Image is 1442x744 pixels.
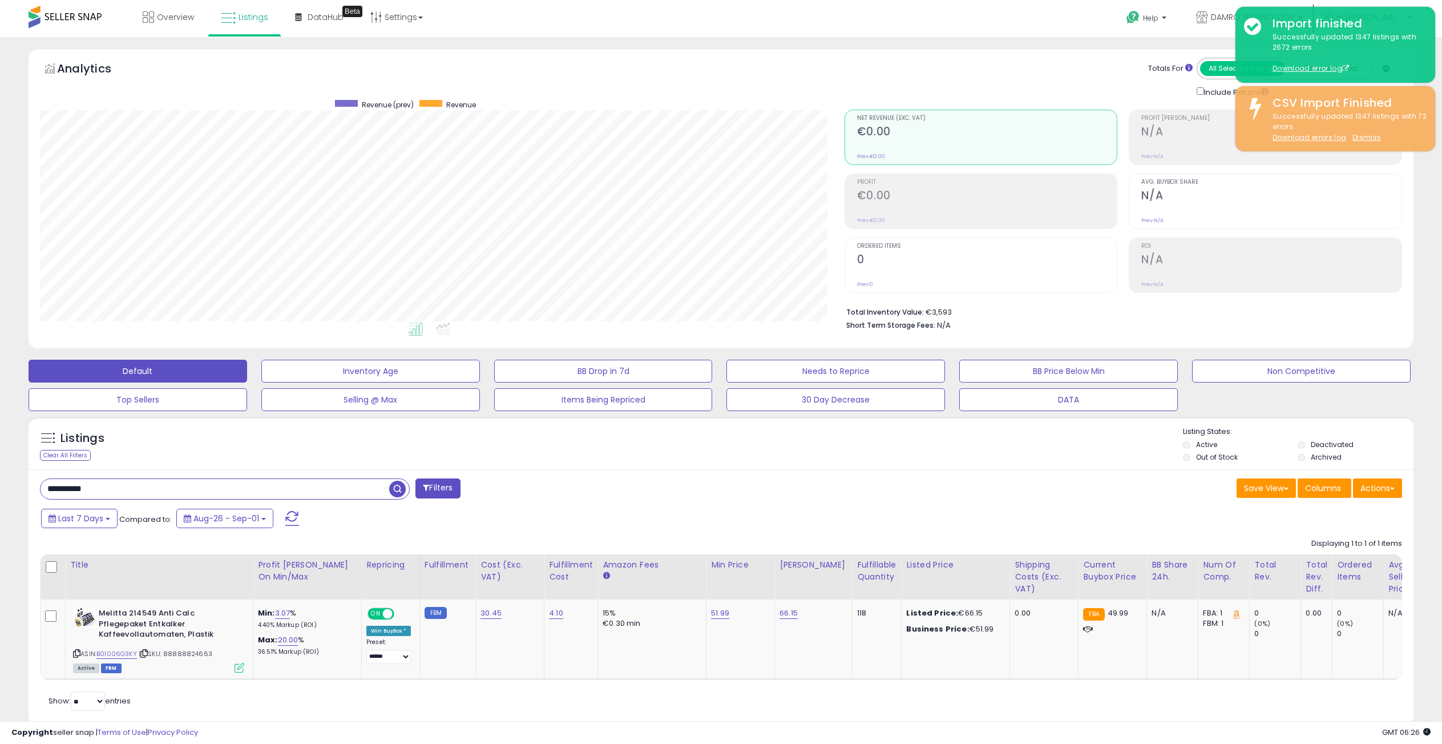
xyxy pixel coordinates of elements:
[1237,478,1296,498] button: Save View
[96,649,137,659] a: B01006G3KY
[261,360,480,383] button: Inventory Age
[603,618,697,629] div: €0.30 min
[369,609,383,619] span: ON
[857,281,873,288] small: Prev: 0
[1196,452,1238,462] label: Out of Stock
[494,360,713,383] button: BB Drop in 7d
[1264,95,1427,111] div: CSV Import Finished
[906,559,1005,571] div: Listed Price
[857,179,1117,186] span: Profit
[1148,63,1193,74] div: Totals For
[1143,13,1158,23] span: Help
[415,478,460,498] button: Filters
[857,559,896,583] div: Fulfillable Quantity
[98,727,146,738] a: Terms of Use
[1200,61,1285,76] button: All Selected Listings
[1126,10,1140,25] i: Get Help
[1337,559,1379,583] div: Ordered Items
[1311,440,1354,449] label: Deactivated
[480,608,502,619] a: 30.45
[1196,440,1217,449] label: Active
[1337,608,1383,618] div: 0
[275,608,290,619] a: 3.07
[425,559,471,571] div: Fulfillment
[119,514,172,525] span: Compared to:
[711,608,729,619] a: 51.99
[1382,727,1431,738] span: 2025-09-10 06:26 GMT
[193,513,259,524] span: Aug-26 - Sep-01
[1141,179,1401,186] span: Avg. Buybox Share
[1083,608,1104,621] small: FBA
[1388,559,1430,595] div: Avg Selling Price
[58,513,103,524] span: Last 7 Days
[73,663,99,673] span: All listings currently available for purchase on Amazon
[40,450,91,461] div: Clear All Filters
[1273,63,1349,73] a: Download error log
[726,388,945,411] button: 30 Day Decrease
[1311,538,1402,549] div: Displaying 1 to 1 of 1 items
[362,100,414,110] span: Revenue (prev)
[857,125,1117,140] h2: €0.00
[603,559,701,571] div: Amazon Fees
[1141,125,1401,140] h2: N/A
[906,624,1001,634] div: €51.99
[1337,619,1353,628] small: (0%)
[1254,608,1300,618] div: 0
[1273,132,1346,142] a: Download errors log
[857,115,1117,122] span: Net Revenue (Exc. VAT)
[1203,608,1241,618] div: FBA: 1
[857,608,892,618] div: 118
[425,607,447,619] small: FBM
[1211,11,1295,23] span: DAMRO TECHNOLOGY
[857,253,1117,268] h2: 0
[1141,115,1401,122] span: Profit [PERSON_NAME]
[1306,559,1327,595] div: Total Rev. Diff.
[261,388,480,411] button: Selling @ Max
[1152,559,1193,583] div: BB Share 24h.
[603,608,697,618] div: 15%
[480,559,539,583] div: Cost (Exc. VAT)
[1311,452,1342,462] label: Archived
[49,695,131,706] span: Show: entries
[1141,153,1164,160] small: Prev: N/A
[1141,243,1401,250] span: ROI
[1141,281,1164,288] small: Prev: N/A
[959,360,1178,383] button: BB Price Below Min
[1188,85,1282,98] div: Include Returns
[308,11,344,23] span: DataHub
[11,727,53,738] strong: Copyright
[1305,482,1341,494] span: Columns
[29,388,247,411] button: Top Sellers
[959,388,1178,411] button: DATA
[258,634,278,645] b: Max:
[139,649,212,658] span: | SKU: 88888824663
[937,320,951,331] span: N/A
[846,320,935,330] b: Short Term Storage Fees:
[857,217,885,224] small: Prev: €0.00
[1264,111,1427,143] div: Successfully updated 1347 listings with 72 errors.
[57,61,134,79] h5: Analytics
[1203,559,1245,583] div: Num of Comp.
[906,608,1001,618] div: €66.15
[1203,618,1241,629] div: FBM: 1
[258,635,353,656] div: %
[99,608,237,643] b: Melitta 214549 Anti Calc Pflegepaket Entkalker Kaffeevollautomaten, Plastik
[857,243,1117,250] span: Ordered Items
[1388,608,1426,618] div: N/A
[41,509,118,528] button: Last 7 Days
[1264,15,1427,32] div: Import finished
[906,624,969,634] b: Business Price:
[73,608,96,628] img: 41m+68cQeFL._SL40_.jpg
[258,608,353,629] div: %
[253,554,362,600] th: The percentage added to the cost of goods (COGS) that forms the calculator for Min & Max prices.
[366,626,411,636] div: Win BuyBox *
[1083,559,1142,583] div: Current Buybox Price
[1141,217,1164,224] small: Prev: N/A
[29,360,247,383] button: Default
[494,388,713,411] button: Items Being Repriced
[1152,608,1189,618] div: N/A
[70,559,248,571] div: Title
[1108,608,1129,618] span: 49.99
[1352,132,1381,142] u: Dismiss
[1254,559,1296,583] div: Total Rev.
